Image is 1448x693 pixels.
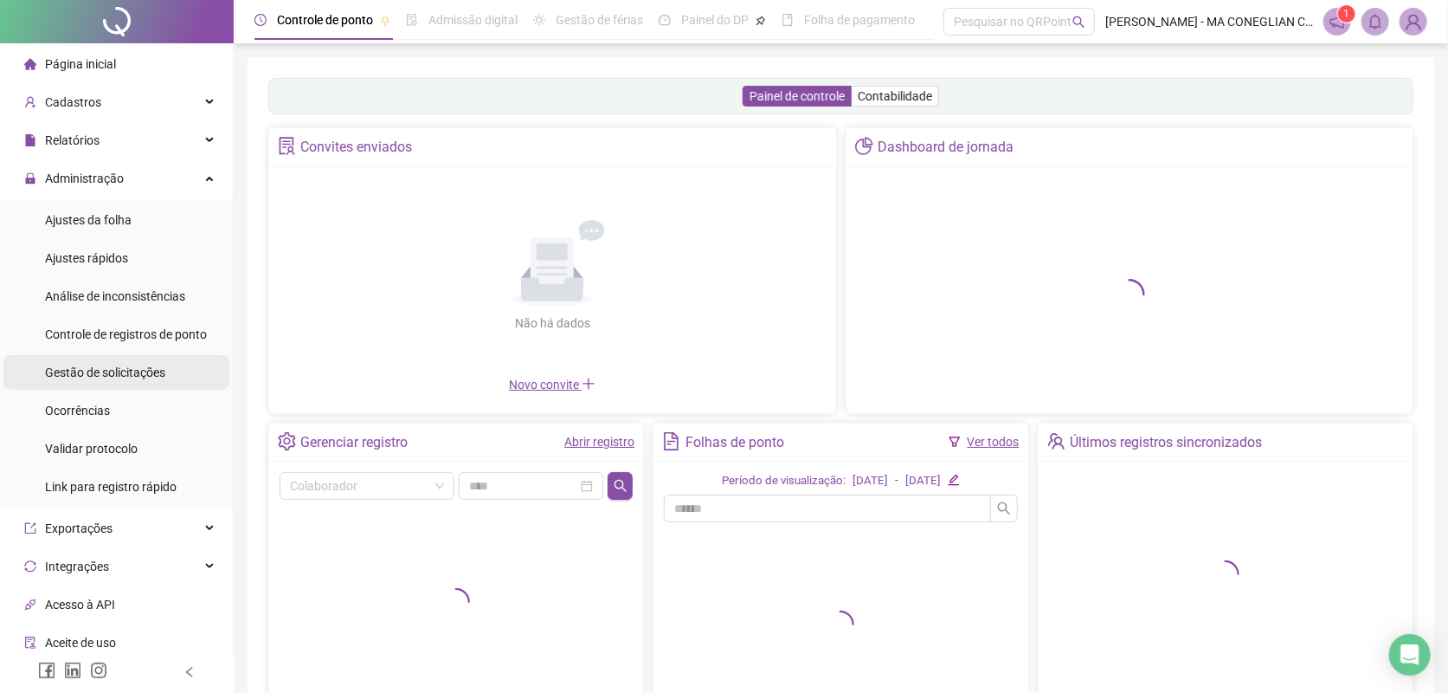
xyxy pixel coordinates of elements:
span: solution [278,137,296,155]
span: filter [949,436,961,448]
span: Exportações [45,521,113,535]
span: Admissão digital [428,13,518,27]
span: lock [24,172,36,185]
span: plus [582,377,595,391]
div: Período de visualização: [722,472,846,490]
span: bell [1368,14,1383,29]
span: Página inicial [45,57,116,71]
a: Abrir registro [564,435,634,449]
span: Ajustes da folha [45,213,132,227]
span: Contabilidade [858,89,932,103]
span: Ocorrências [45,404,110,418]
span: book [782,14,794,26]
span: api [24,599,36,611]
div: Últimos registros sincronizados [1070,428,1262,457]
span: Gestão de solicitações [45,366,165,379]
span: Aceite de uso [45,636,116,650]
span: Relatórios [45,133,100,147]
img: 30179 [1400,9,1426,35]
span: search [1072,16,1085,29]
span: team [1047,432,1065,450]
span: file-text [662,432,680,450]
span: loading [1114,279,1145,310]
span: Validar protocolo [45,442,138,456]
div: Folhas de ponto [685,428,784,457]
span: Folha de pagamento [804,13,915,27]
div: Open Intercom Messenger [1389,634,1431,676]
span: Novo convite [509,378,595,392]
span: edit [948,474,959,485]
span: dashboard [659,14,671,26]
span: Painel do DP [681,13,749,27]
div: Gerenciar registro [300,428,408,457]
span: loading [827,611,854,638]
span: Gestão de férias [556,13,643,27]
span: Painel de controle [750,89,845,103]
div: Não há dados [473,314,632,333]
a: Ver todos [968,435,1020,449]
span: user-add [24,96,36,108]
span: file [24,134,36,146]
span: audit [24,637,36,649]
span: home [24,58,36,70]
span: pie-chart [855,137,873,155]
span: linkedin [64,662,81,679]
span: Análise de inconsistências [45,289,185,303]
div: Dashboard de jornada [878,133,1014,162]
span: setting [278,432,296,450]
div: Convites enviados [300,133,412,162]
span: notification [1329,14,1345,29]
span: Controle de registros de ponto [45,327,207,341]
span: instagram [90,662,107,679]
span: facebook [38,662,55,679]
span: sync [24,560,36,573]
span: Link para registro rápido [45,480,177,494]
span: Integrações [45,560,109,573]
span: Controle de ponto [277,13,373,27]
span: search [997,502,1011,515]
span: sun [533,14,545,26]
div: - [895,472,898,490]
span: left [183,666,196,678]
span: pushpin [380,16,390,26]
span: pushpin [756,16,766,26]
span: loading [1212,560,1239,588]
span: file-done [406,14,418,26]
span: Cadastros [45,95,101,109]
span: clock-circle [254,14,267,26]
div: [DATE] [905,472,941,490]
span: export [24,522,36,534]
span: Ajustes rápidos [45,251,128,265]
span: search [614,479,627,493]
div: [DATE] [853,472,888,490]
span: Administração [45,172,124,185]
span: [PERSON_NAME] - MA CONEGLIAN CENTRAL [1105,12,1313,31]
span: Acesso à API [45,598,115,612]
span: 1 [1344,8,1350,20]
span: loading [442,588,470,616]
sup: 1 [1338,5,1355,23]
